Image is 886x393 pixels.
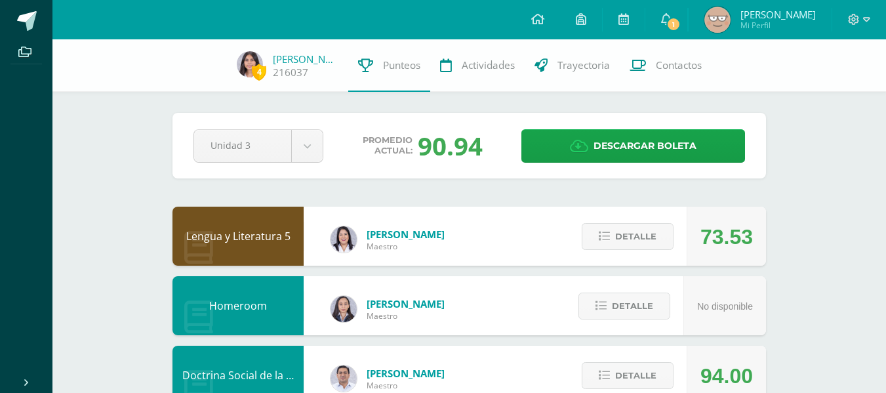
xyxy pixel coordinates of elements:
span: Detalle [615,363,656,388]
span: Maestro [367,241,445,252]
span: Promedio actual: [363,135,413,156]
span: [PERSON_NAME] [367,367,445,380]
button: Detalle [582,223,674,250]
img: 15aaa72b904403ebb7ec886ca542c491.png [331,365,357,392]
button: Detalle [582,362,674,389]
span: [PERSON_NAME] [367,297,445,310]
span: Unidad 3 [211,130,275,161]
span: 1 [666,17,681,31]
a: Actividades [430,39,525,92]
img: 35694fb3d471466e11a043d39e0d13e5.png [331,296,357,322]
img: a2f95568c6cbeebfa5626709a5edd4e5.png [704,7,731,33]
span: No disponible [697,301,753,312]
span: Detalle [612,294,653,318]
span: Detalle [615,224,656,249]
img: fd1196377973db38ffd7ffd912a4bf7e.png [331,226,357,253]
span: Trayectoria [557,58,610,72]
a: Punteos [348,39,430,92]
span: [PERSON_NAME] [740,8,816,21]
a: Trayectoria [525,39,620,92]
span: Maestro [367,310,445,321]
span: Descargar boleta [594,130,696,162]
span: Mi Perfil [740,20,816,31]
a: Unidad 3 [194,130,323,162]
div: Lengua y Literatura 5 [172,207,304,266]
button: Detalle [578,293,670,320]
div: Homeroom [172,276,304,335]
div: 90.94 [418,129,483,163]
span: Punteos [383,58,420,72]
a: Descargar boleta [521,129,745,163]
span: Contactos [656,58,702,72]
span: Actividades [462,58,515,72]
a: Contactos [620,39,712,92]
div: 73.53 [700,207,753,266]
span: [PERSON_NAME] [367,228,445,241]
a: [PERSON_NAME] [273,52,338,66]
span: Maestro [367,380,445,391]
a: 216037 [273,66,308,79]
span: 4 [252,64,266,80]
img: f9994100deb6ea3b8d995cf06c247a4c.png [237,51,263,77]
